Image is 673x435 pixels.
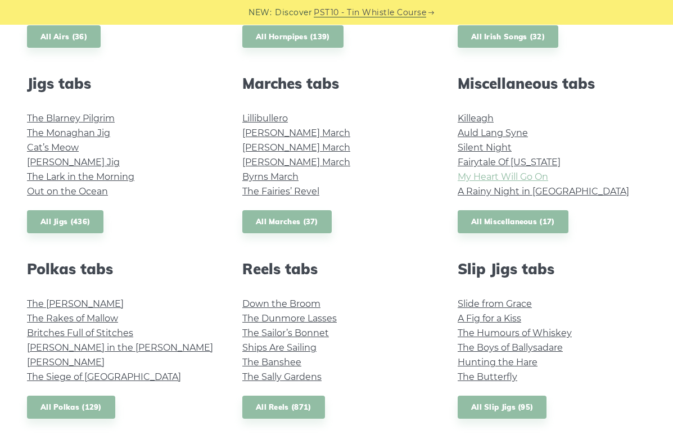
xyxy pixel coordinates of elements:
[242,210,332,233] a: All Marches (37)
[27,260,215,278] h2: Polkas tabs
[242,75,431,92] h2: Marches tabs
[458,357,538,368] a: Hunting the Hare
[242,186,319,197] a: The Fairies’ Revel
[242,342,317,353] a: Ships Are Sailing
[27,142,79,153] a: Cat’s Meow
[249,6,272,19] span: NEW:
[242,298,320,309] a: Down the Broom
[27,171,134,182] a: The Lark in the Morning
[27,357,105,368] a: [PERSON_NAME]
[458,128,528,138] a: Auld Lang Syne
[242,357,301,368] a: The Banshee
[458,75,646,92] h2: Miscellaneous tabs
[242,113,288,124] a: Lillibullero
[458,113,494,124] a: Killeagh
[458,371,517,382] a: The Butterfly
[27,313,118,324] a: The Rakes of Mallow
[242,171,299,182] a: Byrns March
[27,298,124,309] a: The [PERSON_NAME]
[242,25,344,48] a: All Hornpipes (139)
[27,396,115,419] a: All Polkas (129)
[242,313,337,324] a: The Dunmore Lasses
[27,75,215,92] h2: Jigs tabs
[27,113,115,124] a: The Blarney Pilgrim
[458,157,561,167] a: Fairytale Of [US_STATE]
[458,186,629,197] a: A Rainy Night in [GEOGRAPHIC_DATA]
[275,6,312,19] span: Discover
[27,342,213,353] a: [PERSON_NAME] in the [PERSON_NAME]
[242,396,325,419] a: All Reels (871)
[27,186,108,197] a: Out on the Ocean
[242,371,322,382] a: The Sally Gardens
[27,157,120,167] a: [PERSON_NAME] Jig
[242,157,350,167] a: [PERSON_NAME] March
[27,328,133,338] a: Britches Full of Stitches
[27,128,110,138] a: The Monaghan Jig
[458,313,521,324] a: A Fig for a Kiss
[458,25,558,48] a: All Irish Songs (32)
[27,371,181,382] a: The Siege of [GEOGRAPHIC_DATA]
[242,142,350,153] a: [PERSON_NAME] March
[458,210,568,233] a: All Miscellaneous (17)
[458,298,532,309] a: Slide from Grace
[458,342,563,353] a: The Boys of Ballysadare
[458,142,512,153] a: Silent Night
[242,260,431,278] h2: Reels tabs
[458,328,572,338] a: The Humours of Whiskey
[458,396,546,419] a: All Slip Jigs (95)
[314,6,426,19] a: PST10 - Tin Whistle Course
[458,171,548,182] a: My Heart Will Go On
[242,328,329,338] a: The Sailor’s Bonnet
[458,260,646,278] h2: Slip Jigs tabs
[27,25,101,48] a: All Airs (36)
[242,128,350,138] a: [PERSON_NAME] March
[27,210,103,233] a: All Jigs (436)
